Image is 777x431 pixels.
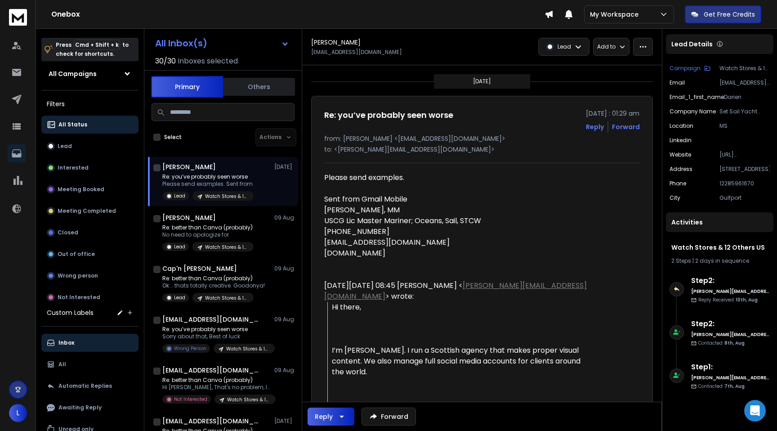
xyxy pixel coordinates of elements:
[155,39,207,48] h1: All Inbox(s)
[162,264,237,273] h1: Cap'n [PERSON_NAME]
[174,294,185,301] p: Lead
[162,384,270,391] p: Hi [PERSON_NAME], That's no problem, I'm
[51,9,545,20] h1: Onebox
[597,43,616,50] p: Add to
[698,340,745,346] p: Contacted
[58,294,100,301] p: Not Interested
[311,38,361,47] h1: [PERSON_NAME]
[719,65,770,72] p: Watch Stores & 12 Others US
[162,315,261,324] h1: [EMAIL_ADDRESS][DOMAIN_NAME]
[162,231,254,238] p: No need to apologize for
[311,49,402,56] p: [EMAIL_ADDRESS][DOMAIN_NAME]
[162,180,254,188] p: Please send examples. Sent from
[205,244,248,251] p: Watch Stores & 12 Others US
[41,98,138,110] h3: Filters
[41,399,138,417] button: Awaiting Reply
[223,77,295,97] button: Others
[670,65,710,72] button: Campaign
[670,151,691,158] p: website
[162,282,265,289] p: Ok... thats totally creative. Goodonya!
[41,245,138,263] button: Out of office
[719,194,770,202] p: Gulfport
[691,362,770,373] h6: Step 1 :
[41,334,138,352] button: Inbox
[41,65,138,83] button: All Campaigns
[324,280,587,301] a: [PERSON_NAME][EMAIL_ADDRESS][DOMAIN_NAME]
[670,194,680,202] p: city
[691,275,770,286] h6: Step 2 :
[41,137,138,155] button: Lead
[670,180,686,187] p: Phone
[9,404,27,422] button: L
[162,173,254,180] p: Re: you’ve probably seen worse
[58,404,102,411] p: Awaiting Reply
[666,212,773,232] div: Activities
[324,172,587,259] div: Please send examples.
[274,418,295,425] p: [DATE]
[49,69,97,78] h1: All Campaigns
[151,76,223,98] button: Primary
[670,122,693,130] p: location
[155,56,176,67] span: 30 / 30
[58,207,116,215] p: Meeting Completed
[162,224,254,231] p: Re: better than Canva (probably)
[58,164,89,171] p: Interested
[274,367,295,374] p: 09 Aug
[691,374,770,381] h6: [PERSON_NAME][EMAIL_ADDRESS][DOMAIN_NAME]
[590,10,642,19] p: My Workspace
[162,326,270,333] p: Re: you’ve probably seen worse
[324,280,587,302] div: [DATE][DATE] 08:45 [PERSON_NAME] < > wrote:
[162,366,261,375] h1: [EMAIL_ADDRESS][DOMAIN_NAME]
[586,122,604,131] button: Reply
[58,339,74,346] p: Inbox
[695,257,749,265] span: 2 days in sequence
[671,243,768,252] h1: Watch Stores & 12 Others US
[724,383,745,390] span: 7th, Aug
[558,43,571,50] p: Lead
[324,134,640,143] p: from: [PERSON_NAME] <[EMAIL_ADDRESS][DOMAIN_NAME]>
[58,143,72,150] p: Lead
[164,134,182,141] label: Select
[670,79,685,86] p: Email
[41,267,138,285] button: Wrong person
[324,194,587,259] div: Sent from Gmail Mobile [PERSON_NAME], MM USCG Lic Master Mariner; Oceans, Sail, STCW [PHONE_NUMBE...
[9,9,27,26] img: logo
[274,316,295,323] p: 09 Aug
[174,243,185,250] p: Lead
[691,319,770,329] h6: Step 2 :
[691,331,770,338] h6: [PERSON_NAME][EMAIL_ADDRESS][DOMAIN_NAME]
[612,122,640,131] div: Forward
[473,78,491,85] p: [DATE]
[174,396,207,403] p: Not Interested
[719,166,770,173] p: [STREET_ADDRESS]
[58,186,104,193] p: Meeting Booked
[74,40,120,50] span: Cmd + Shift + k
[362,408,416,426] button: Forward
[274,214,295,221] p: 09 Aug
[41,180,138,198] button: Meeting Booked
[56,40,129,58] p: Press to check for shortcuts.
[274,265,295,272] p: 09 Aug
[744,400,766,422] div: Open Intercom Messenger
[162,213,216,222] h1: [PERSON_NAME]
[671,257,691,265] span: 2 Steps
[274,163,295,171] p: [DATE]
[670,108,716,115] p: Company Name
[41,159,138,177] button: Interested
[178,56,238,67] h3: Inboxes selected
[685,5,761,23] button: Get Free Credits
[670,94,724,101] p: email_1_first_name
[670,65,701,72] p: Campaign
[41,224,138,242] button: Closed
[205,295,248,301] p: Watch Stores & 12 Others US
[58,382,112,390] p: Automatic Replies
[736,296,758,303] span: 10th, Aug
[162,333,270,340] p: Sorry about that, Best of luck
[719,122,770,130] p: MS
[41,355,138,373] button: All
[41,202,138,220] button: Meeting Completed
[670,137,692,144] p: linkedin
[162,417,261,426] h1: [EMAIL_ADDRESS][DOMAIN_NAME]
